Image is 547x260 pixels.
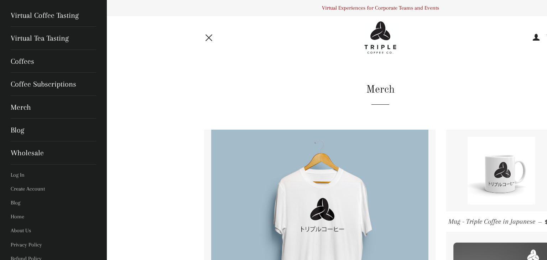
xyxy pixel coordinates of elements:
[5,196,101,210] a: Blog
[5,4,101,27] a: Virtual Coffee Tasting
[5,96,101,119] a: Merch
[5,168,101,182] a: Log In
[5,73,101,95] a: Coffee Subscriptions
[5,27,101,50] a: Virtual Tea Tasting
[468,137,535,204] img: Mug - Triple Coffee in Japanese-Triple Coffee Co.
[448,218,535,225] span: Mug - Triple Coffee in Japanese
[5,224,101,238] a: About Us
[5,119,101,141] a: Blog
[5,210,101,224] a: Home
[5,238,101,252] a: Privacy Policy
[364,21,396,54] img: Triple Coffee Co - Logo
[5,50,101,73] a: Coffees
[538,219,542,225] span: —
[5,182,101,196] a: Create Account
[5,141,101,164] a: Wholesale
